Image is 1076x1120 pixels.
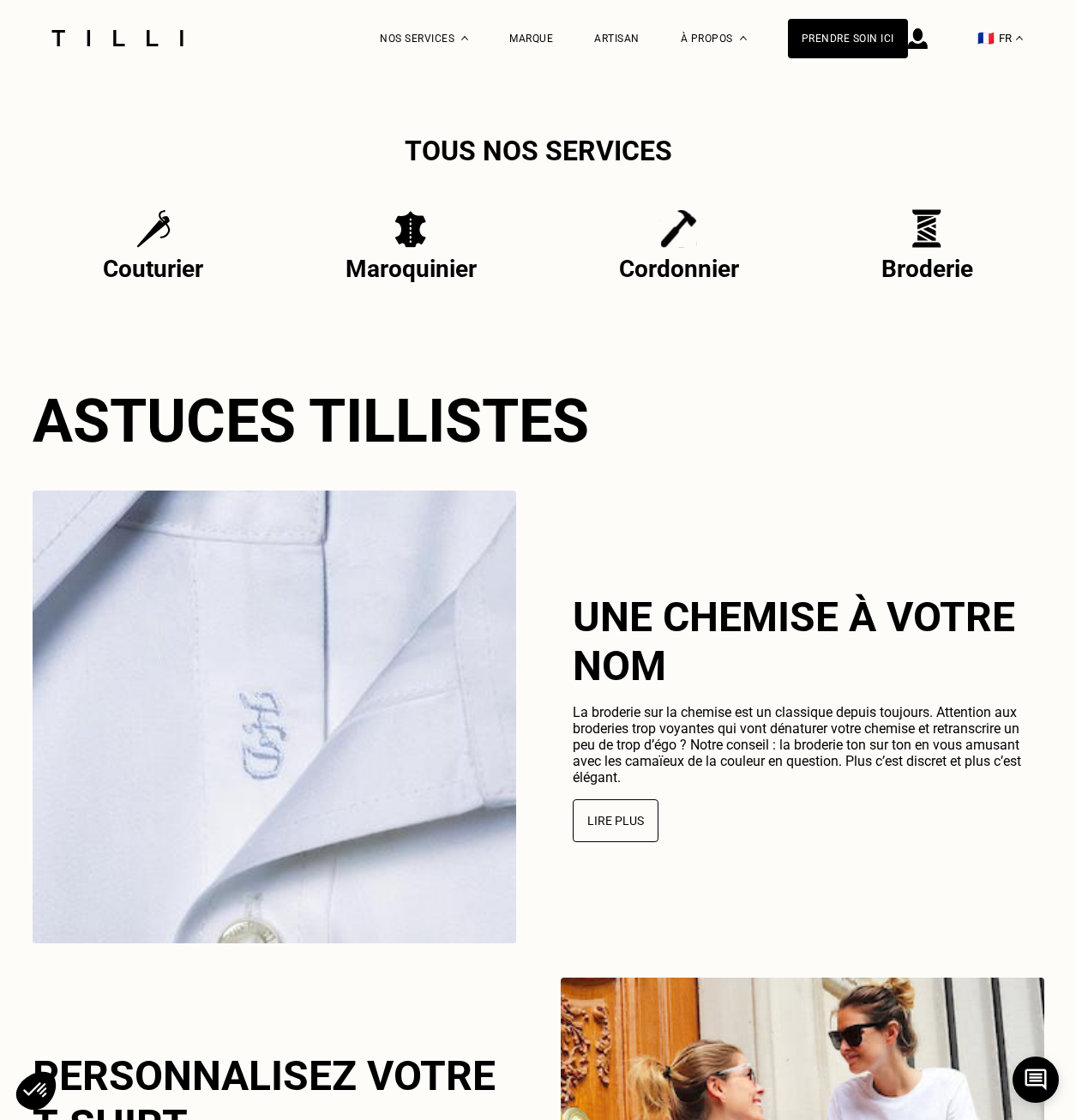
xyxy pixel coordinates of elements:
h2: Astuces Tillistes [33,386,1044,456]
p: Broderie [881,255,973,283]
img: Une chemise à votre nom [33,491,516,943]
span: 🇫🇷 [977,30,995,46]
p: Cordonnier [619,255,739,283]
h2: Une chemise à votre nom [573,593,1044,690]
img: Logo du service de couturière Tilli [45,30,189,46]
img: Couturier [136,209,170,248]
a: Artisan [594,33,640,45]
img: Menu déroulant [461,36,468,40]
img: Menu déroulant à propos [740,36,747,40]
img: Cordonnier [660,209,697,248]
h2: Tous nos services [33,134,1044,168]
img: menu déroulant [1016,36,1023,40]
button: Lire plus [573,799,658,842]
a: Prendre soin ici [788,19,908,58]
p: Couturier [103,255,203,283]
img: Broderie [912,209,941,248]
img: Maroquinier [394,209,428,248]
span: La broderie sur la chemise est un classique depuis toujours. Attention aux broderies trop voyante... [573,704,1021,786]
p: Maroquinier [346,255,477,283]
a: Marque [509,33,553,45]
img: icône connexion [908,28,928,49]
